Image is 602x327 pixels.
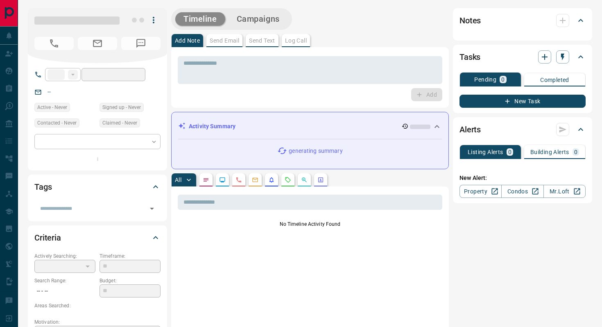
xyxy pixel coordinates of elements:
[37,119,77,127] span: Contacted - Never
[474,77,496,82] p: Pending
[189,122,235,131] p: Activity Summary
[268,177,275,183] svg: Listing Alerts
[252,177,258,183] svg: Emails
[289,147,342,155] p: generating summary
[100,277,161,284] p: Budget:
[178,220,442,228] p: No Timeline Activity Found
[34,284,95,298] p: -- - --
[459,120,586,139] div: Alerts
[34,302,161,309] p: Areas Searched:
[235,177,242,183] svg: Calls
[459,185,502,198] a: Property
[229,12,288,26] button: Campaigns
[34,228,161,248] div: Criteria
[121,37,161,50] span: No Number
[508,149,511,155] p: 0
[540,77,569,83] p: Completed
[459,11,586,30] div: Notes
[37,103,67,111] span: Active - Never
[34,37,74,50] span: No Number
[100,252,161,260] p: Timeframe:
[459,14,481,27] h2: Notes
[34,318,161,326] p: Motivation:
[34,177,161,197] div: Tags
[34,277,95,284] p: Search Range:
[317,177,324,183] svg: Agent Actions
[175,12,225,26] button: Timeline
[219,177,226,183] svg: Lead Browsing Activity
[102,103,141,111] span: Signed up - Never
[175,38,200,43] p: Add Note
[301,177,308,183] svg: Opportunities
[175,177,181,183] p: All
[102,119,137,127] span: Claimed - Never
[459,95,586,108] button: New Task
[543,185,586,198] a: Mr.Loft
[501,185,543,198] a: Condos
[34,252,95,260] p: Actively Searching:
[34,231,61,244] h2: Criteria
[459,47,586,67] div: Tasks
[146,203,158,214] button: Open
[285,177,291,183] svg: Requests
[78,37,117,50] span: No Email
[34,180,52,193] h2: Tags
[203,177,209,183] svg: Notes
[178,119,442,134] div: Activity Summary
[459,123,481,136] h2: Alerts
[48,89,51,95] a: --
[459,50,480,64] h2: Tasks
[501,77,505,82] p: 0
[459,174,586,182] p: New Alert:
[468,149,503,155] p: Listing Alerts
[574,149,577,155] p: 0
[530,149,569,155] p: Building Alerts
